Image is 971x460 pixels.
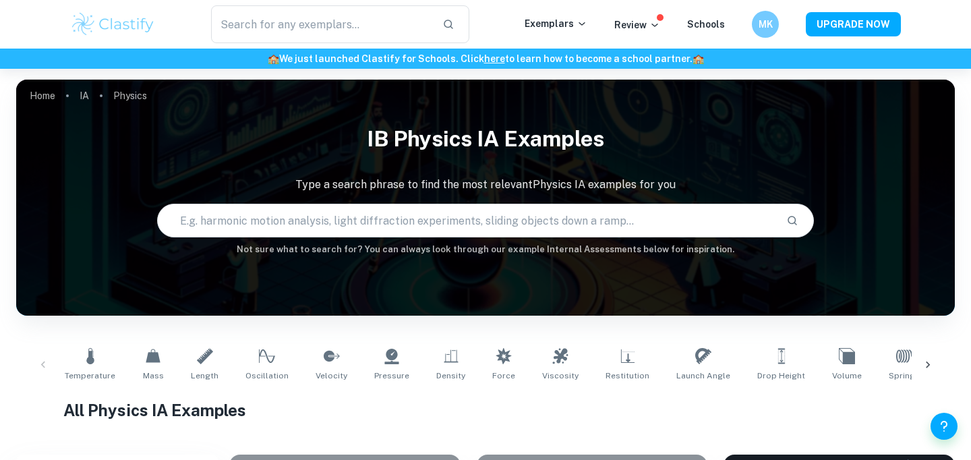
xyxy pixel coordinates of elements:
a: here [484,53,505,64]
span: Restitution [606,370,649,382]
img: Clastify logo [70,11,156,38]
span: Force [492,370,515,382]
span: Oscillation [245,370,289,382]
h6: MK [758,17,773,32]
h6: We just launched Clastify for Schools. Click to learn how to become a school partner. [3,51,968,66]
h6: Not sure what to search for? You can always look through our example Internal Assessments below f... [16,243,955,256]
a: IA [80,86,89,105]
span: Viscosity [542,370,579,382]
a: Home [30,86,55,105]
button: MK [752,11,779,38]
button: Help and Feedback [931,413,958,440]
h1: IB Physics IA examples [16,117,955,161]
span: Velocity [316,370,347,382]
h1: All Physics IA Examples [63,398,908,422]
p: Type a search phrase to find the most relevant Physics IA examples for you [16,177,955,193]
span: Launch Angle [676,370,730,382]
p: Exemplars [525,16,587,31]
button: Search [781,209,804,232]
span: 🏫 [693,53,704,64]
p: Review [614,18,660,32]
span: Temperature [65,370,115,382]
span: Length [191,370,218,382]
a: Schools [687,19,725,30]
span: Volume [832,370,862,382]
p: Physics [113,88,147,103]
span: 🏫 [268,53,279,64]
input: E.g. harmonic motion analysis, light diffraction experiments, sliding objects down a ramp... [158,202,775,239]
span: Springs [889,370,920,382]
span: Drop Height [757,370,805,382]
span: Pressure [374,370,409,382]
input: Search for any exemplars... [211,5,432,43]
button: UPGRADE NOW [806,12,901,36]
span: Mass [143,370,164,382]
span: Density [436,370,465,382]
